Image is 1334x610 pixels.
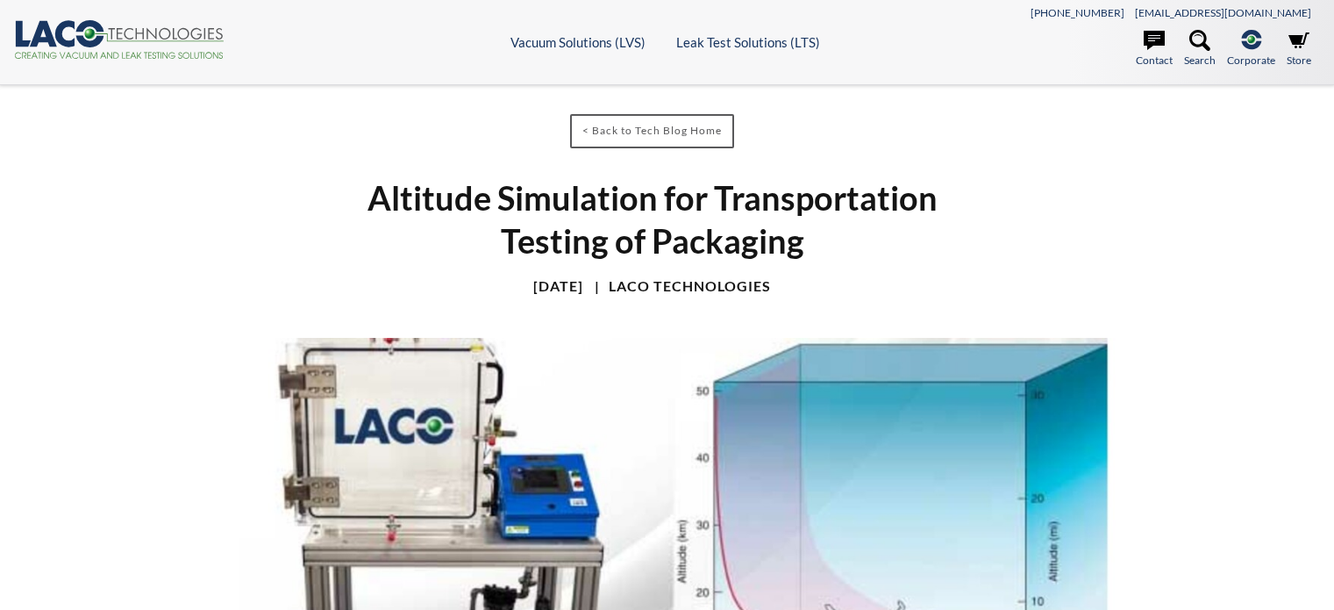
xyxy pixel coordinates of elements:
a: Store [1287,30,1311,68]
a: [PHONE_NUMBER] [1031,6,1124,19]
a: Leak Test Solutions (LTS) [676,34,820,50]
a: Search [1184,30,1216,68]
a: Contact [1136,30,1173,68]
span: Corporate [1227,52,1275,68]
h4: LACO Technologies [586,277,771,296]
h1: Altitude Simulation for Transportation Testing of Packaging [330,176,975,263]
h4: [DATE] [533,277,583,296]
a: < Back to Tech Blog Home [570,114,734,148]
a: Vacuum Solutions (LVS) [510,34,646,50]
a: [EMAIL_ADDRESS][DOMAIN_NAME] [1135,6,1311,19]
